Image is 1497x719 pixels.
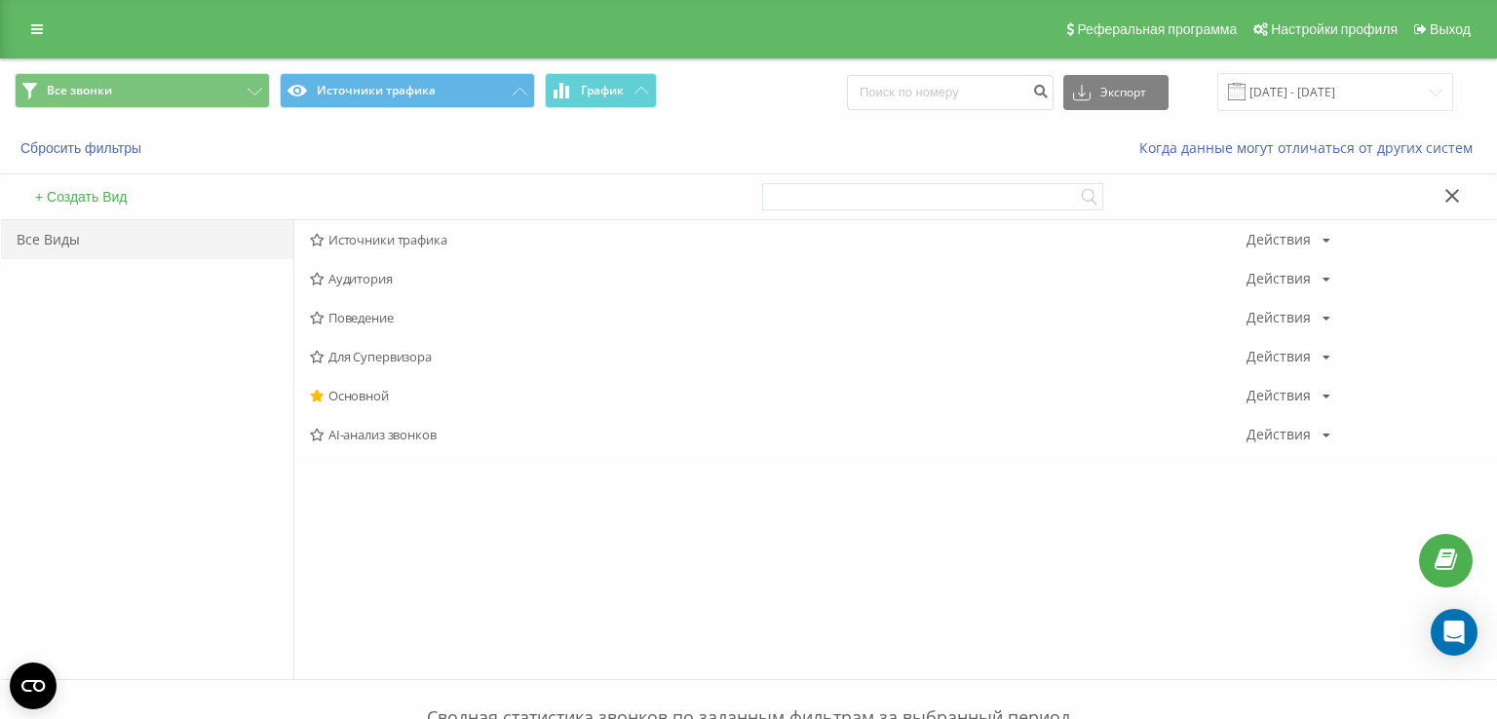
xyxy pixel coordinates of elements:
span: Источники трафика [310,233,1247,246]
a: Когда данные могут отличаться от других систем [1139,138,1482,157]
button: Экспорт [1063,75,1169,110]
span: Все звонки [47,83,112,98]
div: Действия [1247,311,1311,324]
button: График [545,73,657,108]
div: Open Intercom Messenger [1431,609,1478,656]
button: Сбросить фильтры [15,139,151,157]
span: Для Супервизора [310,350,1247,363]
button: + Создать Вид [29,188,134,206]
span: Основной [310,389,1247,402]
span: AI-анализ звонков [310,428,1247,441]
div: Действия [1247,272,1311,285]
div: Все Виды [1,220,293,259]
button: Все звонки [15,73,270,108]
div: Действия [1247,428,1311,441]
div: Действия [1247,233,1311,246]
span: График [581,84,624,97]
button: Open CMP widget [10,662,57,709]
span: Выход [1430,21,1471,37]
div: Действия [1247,350,1311,363]
span: Настройки профиля [1271,21,1398,37]
input: Поиск по номеру [847,75,1054,110]
div: Действия [1247,389,1311,402]
span: Поведение [310,311,1247,324]
button: Закрыть [1439,187,1467,208]
span: Аудитория [310,272,1247,285]
button: Источники трафика [280,73,535,108]
span: Реферальная программа [1077,21,1237,37]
